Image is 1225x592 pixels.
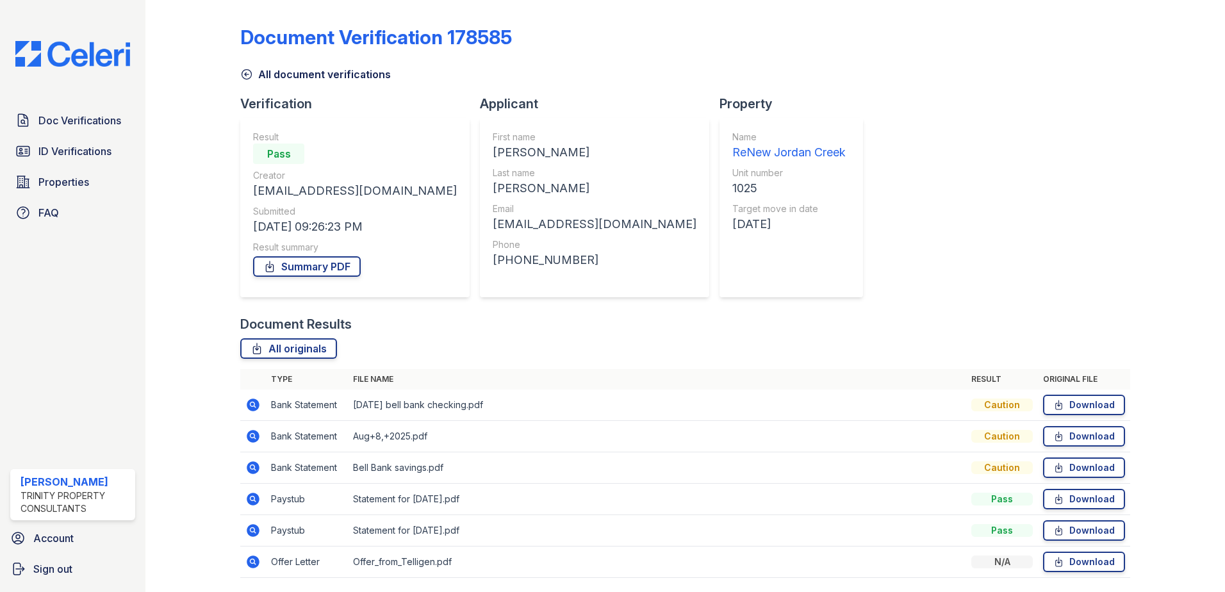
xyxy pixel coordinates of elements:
div: 1025 [732,179,846,197]
a: Download [1043,489,1125,509]
div: Document Results [240,315,352,333]
a: Doc Verifications [10,108,135,133]
th: File name [348,369,966,390]
a: FAQ [10,200,135,226]
div: Caution [971,399,1033,411]
div: Trinity Property Consultants [21,489,130,515]
div: Result summary [253,241,457,254]
div: [PHONE_NUMBER] [493,251,696,269]
div: Pass [971,524,1033,537]
div: [PERSON_NAME] [21,474,130,489]
a: Properties [10,169,135,195]
div: Verification [240,95,480,113]
div: [PERSON_NAME] [493,144,696,161]
td: Paystub [266,484,348,515]
td: Statement for [DATE].pdf [348,484,966,515]
div: Last name [493,167,696,179]
a: All document verifications [240,67,391,82]
div: N/A [971,555,1033,568]
div: Creator [253,169,457,182]
div: Document Verification 178585 [240,26,512,49]
div: Property [719,95,873,113]
a: Download [1043,426,1125,447]
a: ID Verifications [10,138,135,164]
div: Caution [971,430,1033,443]
span: Account [33,530,74,546]
span: Sign out [33,561,72,577]
a: Download [1043,457,1125,478]
a: Download [1043,552,1125,572]
div: Target move in date [732,202,846,215]
img: CE_Logo_Blue-a8612792a0a2168367f1c8372b55b34899dd931a85d93a1a3d3e32e68fde9ad4.png [5,41,140,67]
div: [DATE] [732,215,846,233]
td: Aug+8,+2025.pdf [348,421,966,452]
div: Caution [971,461,1033,474]
div: Pass [253,144,304,164]
td: Offer_from_Telligen.pdf [348,547,966,578]
span: ID Verifications [38,144,111,159]
div: Result [253,131,457,144]
div: Applicant [480,95,719,113]
a: Download [1043,520,1125,541]
a: Account [5,525,140,551]
th: Type [266,369,348,390]
th: Original file [1038,369,1130,390]
div: ReNew Jordan Creek [732,144,846,161]
td: Bell Bank savings.pdf [348,452,966,484]
td: Statement for [DATE].pdf [348,515,966,547]
div: Phone [493,238,696,251]
div: [EMAIL_ADDRESS][DOMAIN_NAME] [493,215,696,233]
td: Bank Statement [266,452,348,484]
td: [DATE] bell bank checking.pdf [348,390,966,421]
a: Name ReNew Jordan Creek [732,131,846,161]
a: Summary PDF [253,256,361,277]
a: Download [1043,395,1125,415]
td: Bank Statement [266,421,348,452]
div: [DATE] 09:26:23 PM [253,218,457,236]
div: Unit number [732,167,846,179]
div: Email [493,202,696,215]
div: [EMAIL_ADDRESS][DOMAIN_NAME] [253,182,457,200]
div: Name [732,131,846,144]
td: Offer Letter [266,547,348,578]
span: Doc Verifications [38,113,121,128]
span: Properties [38,174,89,190]
td: Bank Statement [266,390,348,421]
td: Paystub [266,515,348,547]
div: First name [493,131,696,144]
a: All originals [240,338,337,359]
a: Sign out [5,556,140,582]
div: Submitted [253,205,457,218]
th: Result [966,369,1038,390]
div: Pass [971,493,1033,506]
span: FAQ [38,205,59,220]
div: [PERSON_NAME] [493,179,696,197]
